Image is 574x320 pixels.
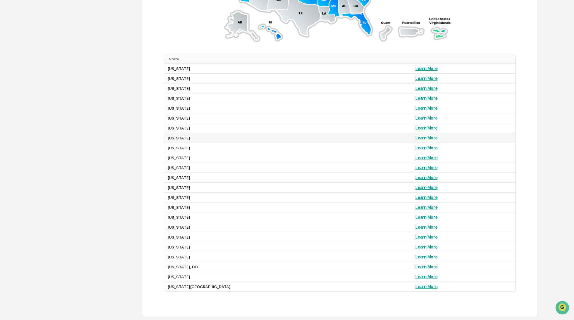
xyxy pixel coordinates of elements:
[6,13,109,22] p: How can we help?
[164,212,412,222] td: [US_STATE]
[102,48,109,55] button: Start new chat
[164,183,412,193] td: [US_STATE]
[415,66,437,71] a: Learn More
[415,225,437,230] a: Learn More
[41,73,77,84] a: 🗄️Attestations
[164,262,412,272] td: [US_STATE], D.C.
[60,102,73,106] span: Pylon
[415,126,437,130] a: Learn More
[415,195,437,200] a: Learn More
[415,86,437,91] a: Learn More
[12,87,38,93] span: Data Lookup
[415,145,437,150] a: Learn More
[415,116,437,120] a: Learn More
[415,96,437,101] a: Learn More
[164,93,412,103] td: [US_STATE]
[164,113,412,123] td: [US_STATE]
[164,123,412,133] td: [US_STATE]
[415,175,437,180] a: Learn More
[6,88,11,93] div: 🔎
[164,193,412,203] td: [US_STATE]
[164,242,412,252] td: [US_STATE]
[4,73,41,84] a: 🖐️Preclearance
[164,103,412,113] td: [US_STATE]
[164,84,412,93] td: [US_STATE]
[6,46,17,57] img: 1746055101610-c473b297-6a78-478c-a979-82029cc54cd1
[415,284,437,289] a: Learn More
[164,282,412,291] td: [US_STATE][GEOGRAPHIC_DATA]
[169,57,410,61] div: Toggle SortBy
[415,155,437,160] a: Learn More
[415,106,437,111] a: Learn More
[6,76,11,81] div: 🖐️
[164,232,412,242] td: [US_STATE]
[415,76,437,81] a: Learn More
[415,245,437,249] a: Learn More
[415,205,437,210] a: Learn More
[164,173,412,183] td: [US_STATE]
[42,102,73,106] a: Powered byPylon
[20,52,76,57] div: We're available if you need us!
[164,143,412,153] td: [US_STATE]
[164,64,412,74] td: [US_STATE]
[555,300,571,316] iframe: Open customer support
[415,165,437,170] a: Learn More
[164,153,412,163] td: [US_STATE]
[164,133,412,143] td: [US_STATE]
[415,185,437,190] a: Learn More
[415,215,437,220] a: Learn More
[415,254,437,259] a: Learn More
[415,235,437,239] a: Learn More
[164,272,412,282] td: [US_STATE]
[417,57,513,61] div: Toggle SortBy
[4,85,40,96] a: 🔎Data Lookup
[164,203,412,212] td: [US_STATE]
[415,264,437,269] a: Learn More
[415,136,437,140] a: Learn More
[20,46,99,52] div: Start new chat
[164,74,412,84] td: [US_STATE]
[50,76,75,82] span: Attestations
[12,76,39,82] span: Preclearance
[415,274,437,279] a: Learn More
[44,76,48,81] div: 🗄️
[164,222,412,232] td: [US_STATE]
[164,252,412,262] td: [US_STATE]
[164,163,412,173] td: [US_STATE]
